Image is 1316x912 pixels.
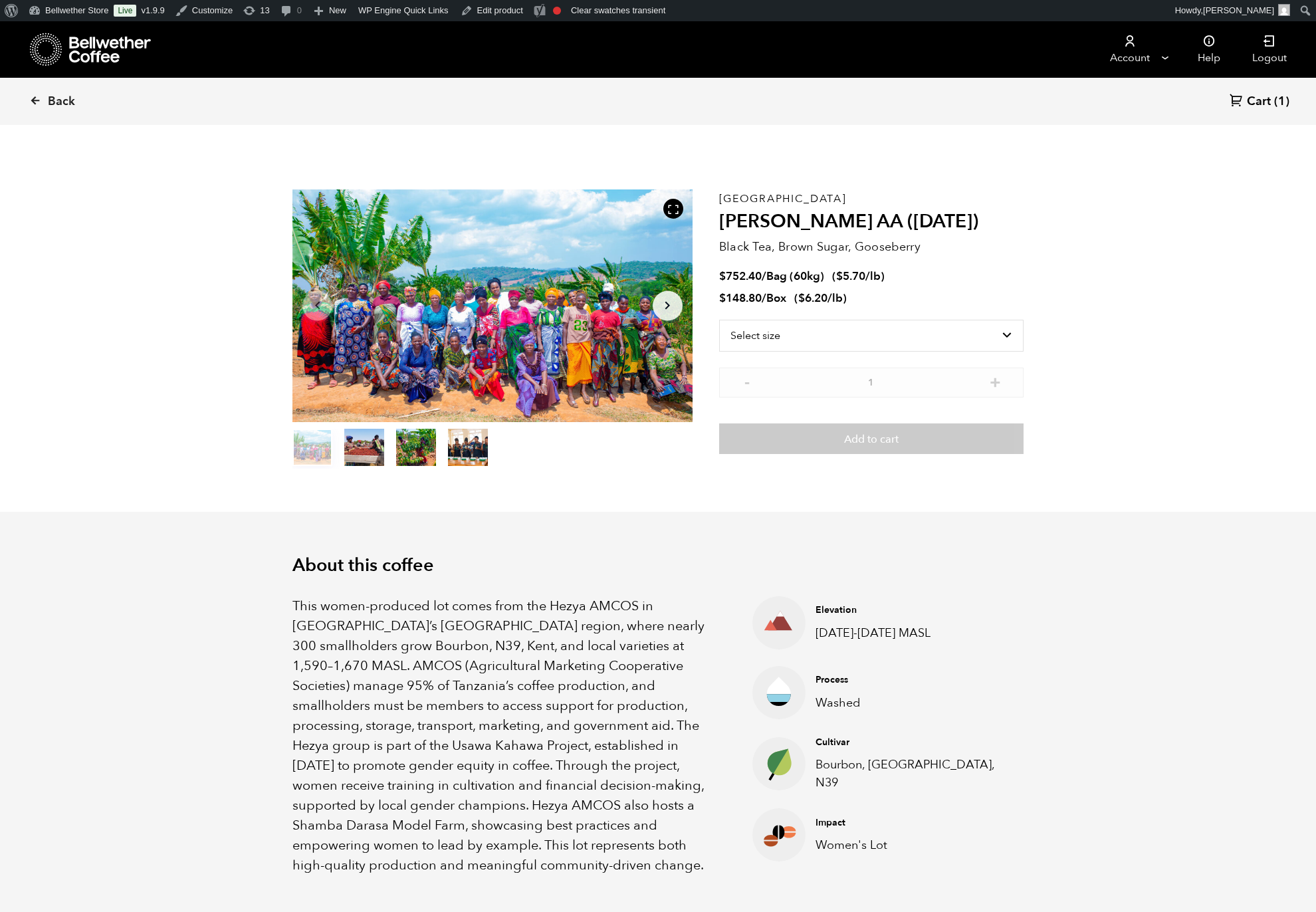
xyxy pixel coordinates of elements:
[739,374,756,388] button: -
[766,269,824,284] span: Bag (60kg)
[1247,94,1271,110] span: Cart
[794,290,847,306] span: ( )
[816,836,1003,854] p: Women's Lot
[798,290,827,306] bdi: 6.20
[719,290,762,306] bdi: 148.80
[816,816,1003,830] h4: Impact
[798,290,805,306] span: $
[1203,5,1274,15] span: [PERSON_NAME]
[816,673,1003,687] h4: Process
[292,555,1024,576] h2: About this coffee
[865,269,881,284] span: /lb
[1089,21,1170,78] a: Account
[1274,94,1289,110] span: (1)
[766,290,786,306] span: Box
[816,694,1003,712] p: Washed
[832,269,885,284] span: ( )
[114,5,136,17] a: Live
[762,290,766,306] span: /
[827,290,843,306] span: /lb
[1230,93,1289,111] a: Cart (1)
[292,596,719,875] p: This women-produced lot comes from the Hezya AMCOS in [GEOGRAPHIC_DATA]’s [GEOGRAPHIC_DATA] regio...
[762,269,766,284] span: /
[836,269,843,284] span: $
[836,269,865,284] bdi: 5.70
[1236,21,1303,78] a: Logout
[719,238,1024,256] p: Black Tea, Brown Sugar, Gooseberry
[816,624,1003,642] p: [DATE]-[DATE] MASL
[719,211,1024,233] h2: [PERSON_NAME] AA ([DATE])
[48,94,75,110] span: Back
[719,290,726,306] span: $
[553,7,561,15] div: Focus keyphrase not set
[816,756,1003,792] p: Bourbon, [GEOGRAPHIC_DATA], N39
[719,269,726,284] span: $
[719,423,1024,454] button: Add to cart
[816,736,1003,749] h4: Cultivar
[719,269,762,284] bdi: 752.40
[816,604,1003,617] h4: Elevation
[1182,21,1236,78] a: Help
[987,374,1004,388] button: +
